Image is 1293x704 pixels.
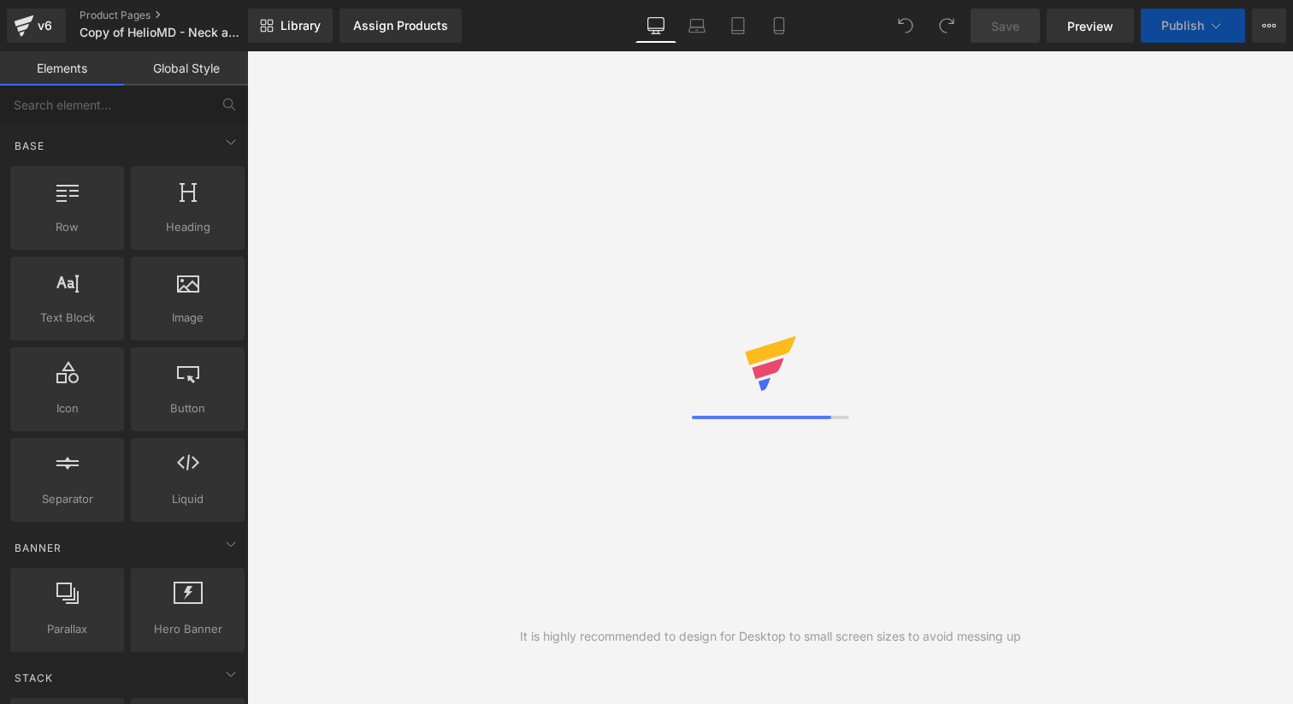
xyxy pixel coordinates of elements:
a: Global Style [124,51,248,86]
span: Base [13,138,46,154]
span: Icon [15,399,119,417]
span: Library [280,18,321,33]
a: Mobile [759,9,800,43]
span: Save [991,17,1019,35]
button: More [1252,9,1286,43]
button: Undo [889,9,923,43]
span: Text Block [15,309,119,327]
div: v6 [34,15,56,37]
span: Preview [1067,17,1113,35]
span: Copy of HelioMD - Neck and Shoulder Shiatsu Massager [80,26,244,39]
span: Heading [136,218,239,236]
a: v6 [7,9,66,43]
span: Stack [13,670,55,686]
span: Liquid [136,490,239,508]
span: Parallax [15,620,119,638]
a: Product Pages [80,9,276,22]
a: Desktop [635,9,676,43]
span: Separator [15,490,119,508]
a: Laptop [676,9,717,43]
a: New Library [248,9,333,43]
span: Image [136,309,239,327]
span: Banner [13,540,63,556]
div: Assign Products [353,19,448,33]
div: It is highly recommended to design for Desktop to small screen sizes to avoid messing up [520,627,1021,646]
span: Publish [1161,19,1204,33]
span: Hero Banner [136,620,239,638]
button: Publish [1141,9,1245,43]
a: Preview [1047,9,1134,43]
span: Button [136,399,239,417]
button: Redo [930,9,964,43]
span: Row [15,218,119,236]
a: Tablet [717,9,759,43]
